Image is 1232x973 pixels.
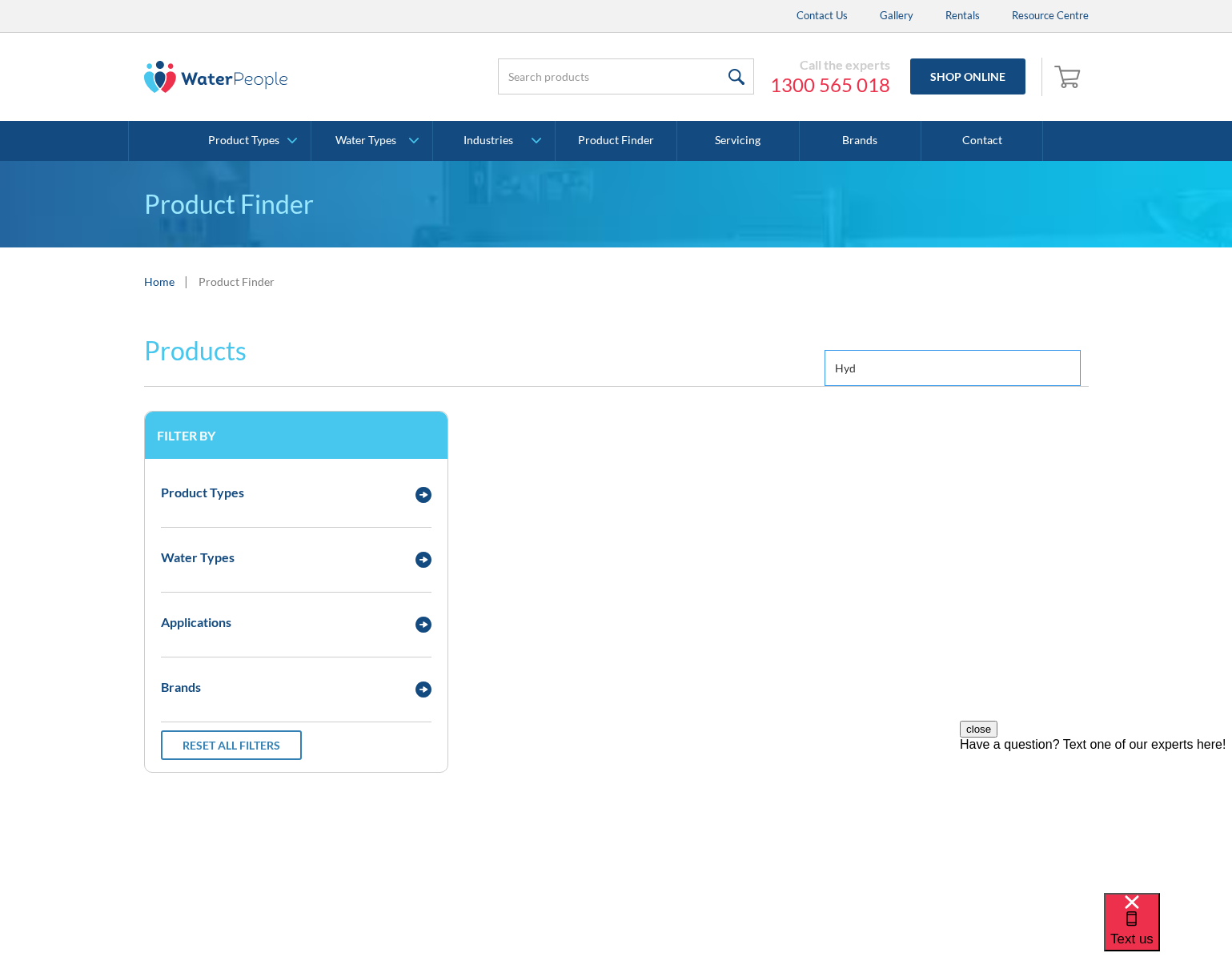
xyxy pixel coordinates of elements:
[157,428,435,443] h3: Filter by
[556,121,677,161] a: Product Finder
[464,134,513,147] div: Industries
[208,134,279,147] div: Product Types
[910,58,1025,94] a: Shop Online
[311,121,432,161] a: Water Types
[161,548,235,567] div: Water Types
[770,57,890,73] div: Call the experts
[161,483,244,502] div: Product Types
[1054,63,1085,89] img: shopping cart
[144,332,247,370] h2: Products
[825,350,1081,386] input: Search by keyword
[190,121,311,161] a: Product Types
[199,273,275,290] div: Product Finder
[498,58,754,94] input: Search products
[161,613,231,632] div: Applications
[1050,58,1089,96] a: Open empty cart
[144,61,288,93] img: The Water People
[144,185,1089,223] h1: Product Finder
[183,271,191,291] div: |
[1104,893,1232,973] iframe: podium webchat widget bubble
[161,730,302,760] a: Reset all filters
[921,121,1043,161] a: Contact
[800,121,921,161] a: Brands
[335,134,396,147] div: Water Types
[144,273,175,290] a: Home
[677,121,799,161] a: Servicing
[161,677,201,697] div: Brands
[433,121,554,161] a: Industries
[960,721,1232,913] iframe: podium webchat widget prompt
[770,73,890,97] a: 1300 565 018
